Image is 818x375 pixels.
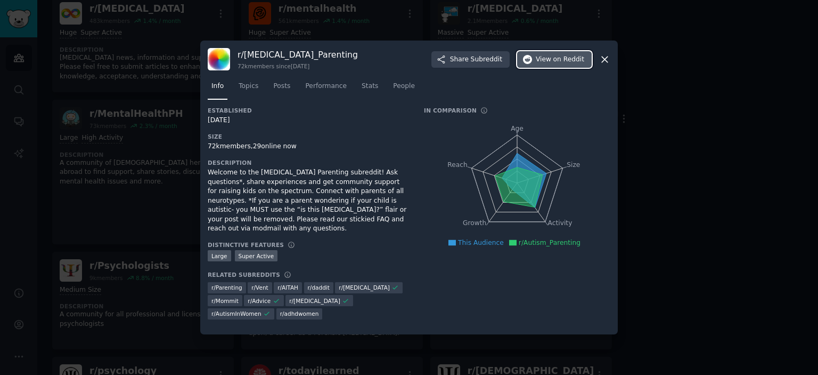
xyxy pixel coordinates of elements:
[208,250,231,261] div: Large
[208,168,409,234] div: Welcome to the [MEDICAL_DATA] Parenting subreddit! Ask questions*, share experiences and get comm...
[424,107,477,114] h3: In Comparison
[431,51,510,68] button: ShareSubreddit
[548,220,572,227] tspan: Activity
[211,297,239,305] span: r/ Mommit
[447,161,468,169] tspan: Reach
[471,55,502,65] span: Subreddit
[393,82,415,91] span: People
[567,161,580,169] tspan: Size
[553,55,584,65] span: on Reddit
[450,55,502,65] span: Share
[238,62,358,70] div: 72k members since [DATE]
[358,78,382,100] a: Stats
[211,310,261,317] span: r/ AutismInWomen
[536,55,584,65] span: View
[208,241,284,249] h3: Distinctive Features
[208,142,409,151] div: 72k members, 29 online now
[208,48,230,70] img: Autism_Parenting
[235,250,278,261] div: Super Active
[280,310,319,317] span: r/ adhdwomen
[308,284,330,291] span: r/ daddit
[463,220,486,227] tspan: Growth
[362,82,378,91] span: Stats
[273,82,290,91] span: Posts
[289,297,340,305] span: r/ [MEDICAL_DATA]
[277,284,298,291] span: r/ AITAH
[339,284,390,291] span: r/ [MEDICAL_DATA]
[511,125,523,132] tspan: Age
[208,78,227,100] a: Info
[211,284,242,291] span: r/ Parenting
[517,51,592,68] button: Viewon Reddit
[208,133,409,140] h3: Size
[208,116,409,125] div: [DATE]
[238,49,358,60] h3: r/ [MEDICAL_DATA]_Parenting
[208,159,409,166] h3: Description
[305,82,347,91] span: Performance
[248,297,271,305] span: r/ Advice
[211,82,224,91] span: Info
[301,78,350,100] a: Performance
[458,239,504,246] span: This Audience
[239,82,258,91] span: Topics
[208,271,280,278] h3: Related Subreddits
[251,284,268,291] span: r/ Vent
[208,107,409,114] h3: Established
[389,78,419,100] a: People
[235,78,262,100] a: Topics
[519,239,580,246] span: r/Autism_Parenting
[269,78,294,100] a: Posts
